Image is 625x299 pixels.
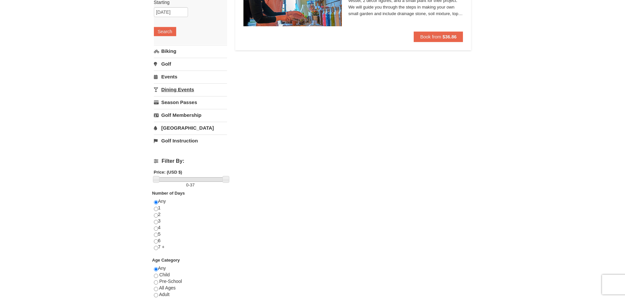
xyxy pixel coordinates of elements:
[159,292,170,297] span: Adult
[154,27,176,36] button: Search
[159,285,176,290] span: All Ages
[154,122,227,134] a: [GEOGRAPHIC_DATA]
[154,182,227,188] label: -
[154,135,227,147] a: Golf Instruction
[154,109,227,121] a: Golf Membership
[154,45,227,57] a: Biking
[154,58,227,70] a: Golf
[154,198,227,257] div: Any 1 2 3 4 5 6 7 +
[159,279,182,284] span: Pre-School
[159,272,170,277] span: Child
[443,34,457,39] strong: $36.86
[152,258,180,263] strong: Age Category
[154,170,182,175] strong: Price: (USD $)
[154,158,227,164] h4: Filter By:
[420,34,441,39] span: Book from
[154,83,227,96] a: Dining Events
[190,182,195,187] span: 37
[154,71,227,83] a: Events
[152,191,185,196] strong: Number of Days
[154,96,227,108] a: Season Passes
[414,32,463,42] button: Book from $36.86
[186,182,188,187] span: 0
